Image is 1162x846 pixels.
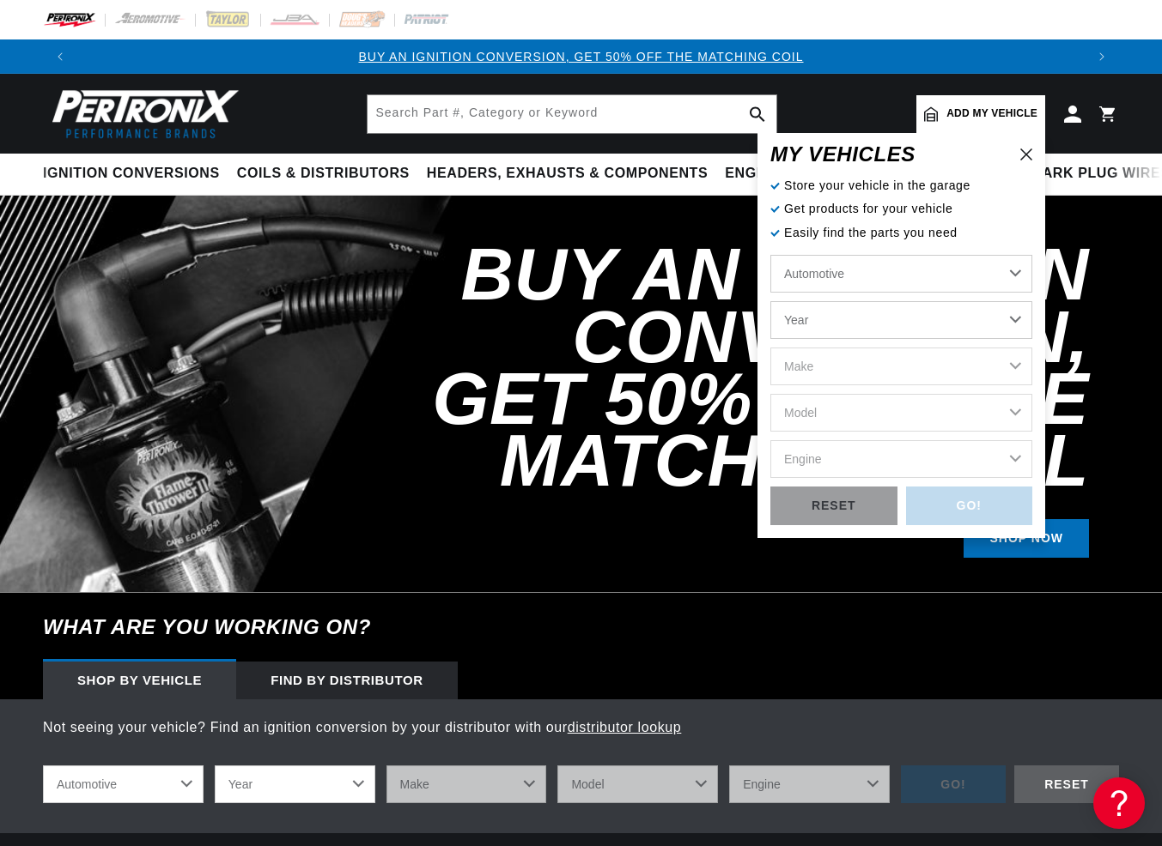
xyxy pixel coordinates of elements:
[43,165,220,183] span: Ignition Conversions
[43,154,228,194] summary: Ignition Conversions
[43,716,1119,739] p: Not seeing your vehicle? Find an ignition conversion by your distributor with our
[770,199,1032,218] p: Get products for your vehicle
[43,84,240,143] img: Pertronix
[946,106,1037,122] span: Add my vehicle
[770,347,1032,385] select: Make
[725,165,837,183] span: Engine Swaps
[386,765,547,803] select: Make
[770,223,1032,242] p: Easily find the parts you need
[418,154,716,194] summary: Headers, Exhausts & Components
[215,765,375,803] select: Year
[43,39,77,74] button: Translation missing: en.sections.announcements.previous_announcement
[770,394,1032,432] select: Model
[557,765,718,803] select: Model
[43,662,236,699] div: Shop by vehicle
[729,765,890,803] select: Engine
[739,95,776,133] button: search button
[368,95,776,133] input: Search Part #, Category or Keyword
[236,662,458,699] div: Find by Distributor
[568,720,682,734] a: distributor lookup
[770,176,1032,195] p: Store your vehicle in the garage
[770,301,1032,339] select: Year
[770,255,1032,293] select: Ride Type
[355,244,1089,492] h2: Buy an Ignition Conversion, Get 50% off the Matching Coil
[358,50,803,63] a: BUY AN IGNITION CONVERSION, GET 50% OFF THE MATCHING COIL
[77,47,1085,66] div: 1 of 3
[716,154,846,194] summary: Engine Swaps
[43,765,204,803] select: Ride Type
[964,519,1089,558] a: SHOP NOW
[770,486,897,525] div: RESET
[228,154,418,194] summary: Coils & Distributors
[1014,765,1119,804] div: RESET
[237,165,410,183] span: Coils & Distributors
[770,146,916,163] h6: MY VEHICLE S
[427,165,708,183] span: Headers, Exhausts & Components
[916,95,1045,133] a: Add my vehicle
[770,440,1032,478] select: Engine
[1085,39,1119,74] button: Translation missing: en.sections.announcements.next_announcement
[77,47,1085,66] div: Announcement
